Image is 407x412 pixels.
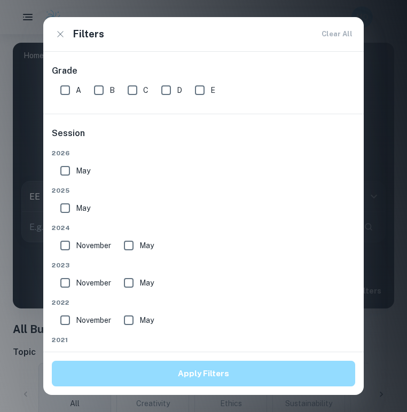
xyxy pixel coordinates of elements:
h6: Grade [52,65,355,77]
button: Apply Filters [52,361,355,386]
span: May [139,240,154,251]
span: 2026 [52,148,355,158]
span: November [76,277,111,289]
span: 2021 [52,335,355,345]
span: 2022 [52,298,355,307]
span: November [76,240,111,251]
span: 2023 [52,260,355,270]
span: 2024 [52,223,355,233]
span: May [76,165,90,177]
h6: Session [52,127,355,148]
span: November [76,314,111,326]
span: May [139,277,154,289]
span: D [177,84,182,96]
span: E [210,84,215,96]
span: 2025 [52,186,355,195]
h6: Filters [73,27,104,42]
span: B [109,84,115,96]
span: C [143,84,148,96]
span: May [139,314,154,326]
span: May [76,202,90,214]
span: A [76,84,81,96]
